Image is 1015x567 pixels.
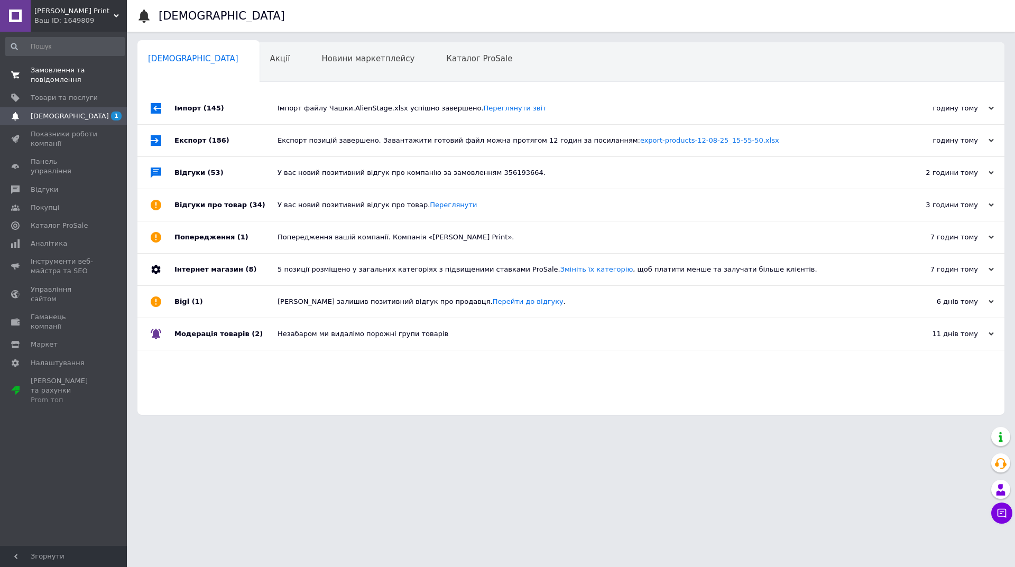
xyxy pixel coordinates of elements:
[446,54,512,63] span: Каталог ProSale
[31,285,98,304] span: Управління сайтом
[31,376,98,405] span: [PERSON_NAME] та рахунки
[159,10,285,22] h1: [DEMOGRAPHIC_DATA]
[31,257,98,276] span: Інструменти веб-майстра та SEO
[31,203,59,212] span: Покупці
[31,395,98,405] div: Prom топ
[31,340,58,349] span: Маркет
[208,169,224,176] span: (53)
[252,330,263,338] span: (2)
[31,239,67,248] span: Аналітика
[31,221,88,230] span: Каталог ProSale
[560,265,633,273] a: Змініть їх категорію
[270,54,290,63] span: Акції
[174,286,278,318] div: Bigl
[430,201,477,209] a: Переглянути
[111,111,122,120] span: 1
[174,189,278,221] div: Відгуки про товар
[31,185,58,194] span: Відгуки
[888,168,994,178] div: 2 години тому
[34,6,114,16] span: Ramires Print
[278,168,888,178] div: У вас новий позитивний відгук про компанію за замовленням 356193664.
[31,93,98,103] span: Товари та послуги
[484,104,547,112] a: Переглянути звіт
[237,233,248,241] span: (1)
[31,111,109,121] span: [DEMOGRAPHIC_DATA]
[192,298,203,305] span: (1)
[174,221,278,253] div: Попередження
[888,136,994,145] div: годину тому
[888,297,994,306] div: 6 днів тому
[991,503,1012,524] button: Чат з покупцем
[5,37,125,56] input: Пошук
[278,104,888,113] div: Імпорт файлу Чашки.AlienStage.xlsx успішно завершено.
[888,329,994,339] div: 11 днів тому
[31,66,98,85] span: Замовлення та повідомлення
[209,136,229,144] span: (186)
[888,104,994,113] div: годину тому
[250,201,265,209] span: (34)
[31,157,98,176] span: Панель управління
[174,157,278,189] div: Відгуки
[148,54,238,63] span: [DEMOGRAPHIC_DATA]
[31,129,98,148] span: Показники роботи компанії
[888,200,994,210] div: 3 години тому
[278,329,888,339] div: Незабаром ми видалімо порожні групи товарів
[640,136,779,144] a: export-products-12-08-25_15-55-50.xlsx
[174,318,278,350] div: Модерація товарів
[321,54,414,63] span: Новини маркетплейсу
[888,233,994,242] div: 7 годин тому
[204,104,224,112] span: (145)
[278,297,888,306] div: [PERSON_NAME] залишив позитивний відгук про продавця. .
[34,16,127,25] div: Ваш ID: 1649809
[888,265,994,274] div: 7 годин тому
[174,125,278,156] div: Експорт
[31,358,85,368] span: Налаштування
[31,312,98,331] span: Гаманець компанії
[278,136,888,145] div: Експорт позицій завершено. Завантажити готовий файл можна протягом 12 годин за посиланням:
[174,92,278,124] div: Імпорт
[174,254,278,285] div: Інтернет магазин
[278,265,888,274] div: 5 позиції розміщено у загальних категоріях з підвищеними ставками ProSale. , щоб платити менше та...
[278,200,888,210] div: У вас новий позитивний відгук про товар.
[493,298,564,305] a: Перейти до відгуку
[278,233,888,242] div: Попередження вашій компанії. Компанія «[PERSON_NAME] Print».
[245,265,256,273] span: (8)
